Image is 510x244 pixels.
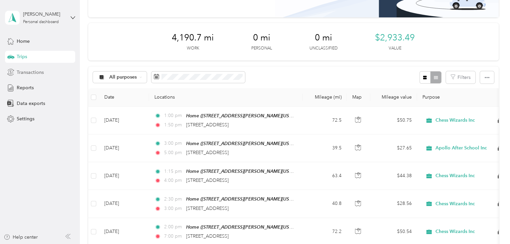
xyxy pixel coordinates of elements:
span: All purposes [109,75,137,80]
span: [STREET_ADDRESS] [186,233,229,239]
span: Chess Wizards Inc [435,201,475,207]
span: 0 mi [253,32,270,43]
span: Home ([STREET_ADDRESS][PERSON_NAME][US_STATE]) [186,196,306,202]
iframe: Everlance-gr Chat Button Frame [473,207,510,244]
span: Home ([STREET_ADDRESS][PERSON_NAME][US_STATE]) [186,224,306,230]
p: Work [187,45,199,51]
td: [DATE] [99,162,149,190]
span: 1:00 pm [164,112,183,119]
span: Home ([STREET_ADDRESS][PERSON_NAME][US_STATE]) [186,141,306,146]
td: [DATE] [99,134,149,162]
span: 4,190.7 mi [172,32,214,43]
span: [STREET_ADDRESS] [186,122,229,128]
th: Mileage value [370,88,417,107]
button: Help center [4,234,38,241]
td: [DATE] [99,107,149,134]
th: Date [99,88,149,107]
span: Apollo After School Inc [435,145,487,151]
div: Personal dashboard [23,20,59,24]
span: 7:00 pm [164,233,183,240]
span: 1:50 pm [164,121,183,129]
span: Chess Wizards Inc [435,117,475,123]
span: Trips [17,53,27,60]
span: 2:30 pm [164,196,183,203]
button: Filters [446,71,475,84]
span: Reports [17,84,34,91]
td: $27.65 [370,134,417,162]
span: Home ([STREET_ADDRESS][PERSON_NAME][US_STATE]) [186,168,306,174]
span: [STREET_ADDRESS] [186,177,229,183]
span: 2:00 pm [164,223,183,231]
span: Settings [17,115,34,122]
span: 4:00 pm [164,177,183,184]
span: 3:00 pm [164,205,183,212]
th: Mileage (mi) [303,88,347,107]
p: Unclassified [309,45,338,51]
td: $50.75 [370,107,417,134]
span: Data exports [17,100,45,107]
span: Chess Wizards Inc [435,229,475,235]
p: Personal [251,45,272,51]
td: $28.56 [370,190,417,218]
span: Chess Wizards Inc [435,173,475,179]
th: Map [347,88,370,107]
td: 63.4 [303,162,347,190]
span: [STREET_ADDRESS] [186,206,229,211]
div: [PERSON_NAME] [23,11,65,18]
p: Value [389,45,401,51]
th: Locations [149,88,303,107]
span: $2,933.49 [375,32,415,43]
span: 3:00 pm [164,140,183,147]
span: 5:00 pm [164,149,183,156]
span: Home ([STREET_ADDRESS][PERSON_NAME][US_STATE]) [186,113,306,119]
span: 0 mi [315,32,332,43]
td: 40.8 [303,190,347,218]
span: Transactions [17,69,44,76]
span: 1:15 pm [164,168,183,175]
td: 72.5 [303,107,347,134]
td: 39.5 [303,134,347,162]
span: Home [17,38,30,45]
span: [STREET_ADDRESS] [186,150,229,155]
td: $44.38 [370,162,417,190]
td: [DATE] [99,190,149,218]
